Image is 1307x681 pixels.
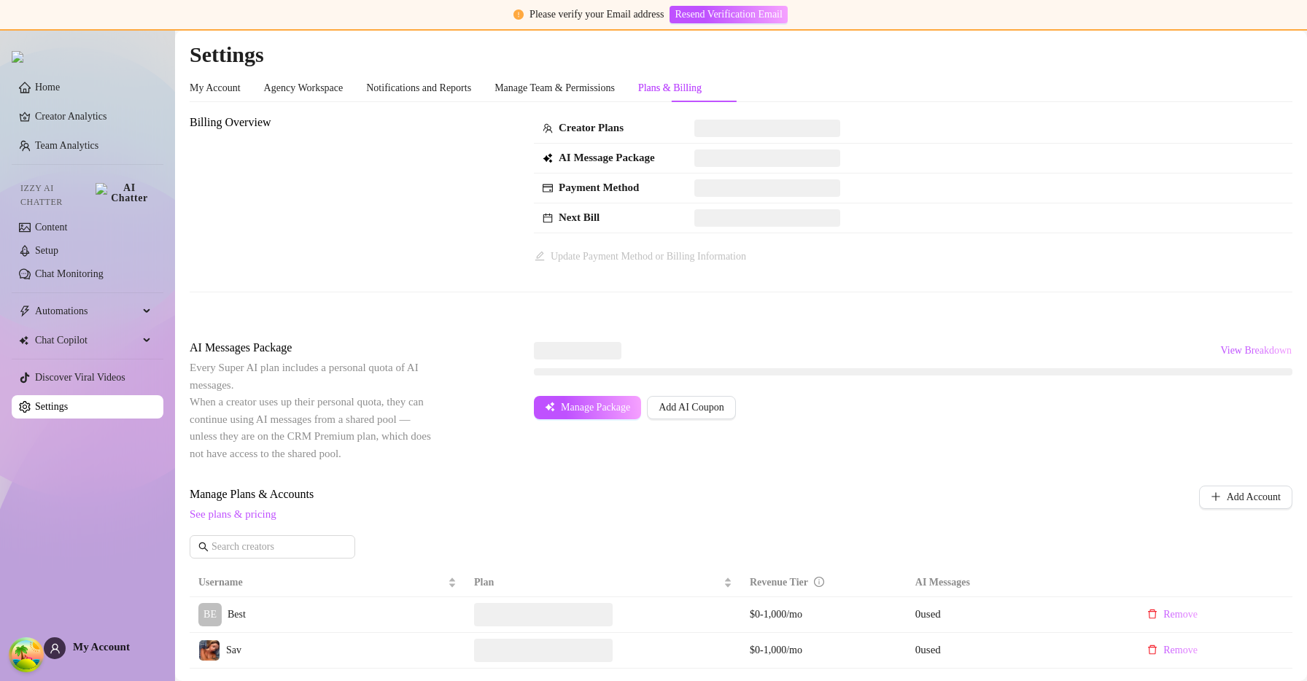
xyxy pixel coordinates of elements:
span: delete [1147,645,1157,655]
a: Setup [35,245,58,256]
a: See plans & pricing [190,508,276,520]
strong: Payment Method [559,182,639,193]
img: AI Chatter [96,183,152,203]
img: Sav [199,640,220,661]
h2: Settings [190,41,1292,69]
strong: Next Bill [559,211,600,223]
a: Settings [35,401,68,412]
span: Add AI Coupon [659,402,724,413]
span: Resend Verification Email [675,9,782,20]
button: Remove [1136,603,1209,626]
strong: AI Message Package [559,152,655,163]
span: thunderbolt [19,306,31,317]
span: Remove [1163,645,1198,656]
span: BE [203,607,217,623]
td: $0-1,000/mo [741,633,907,669]
button: Remove [1136,639,1209,662]
img: logo.svg [12,51,23,63]
span: info-circle [814,577,824,587]
span: Billing Overview [190,114,435,131]
button: Add Account [1199,486,1292,509]
span: search [198,542,209,552]
span: AI Messages Package [190,339,435,357]
span: delete [1147,609,1157,619]
a: Home [35,82,60,93]
span: Sav [226,645,241,655]
span: My Account [73,641,130,653]
span: Automations [35,300,139,323]
span: Izzy AI Chatter [20,182,90,209]
span: Every Super AI plan includes a personal quota of AI messages. When a creator uses up their person... [190,362,431,459]
button: Add AI Coupon [647,396,735,419]
div: My Account [190,80,241,96]
span: View Breakdown [1220,345,1292,357]
a: Discover Viral Videos [35,372,125,383]
img: Chat Copilot [19,335,28,346]
span: calendar [543,213,553,223]
span: 0 used [915,644,941,655]
span: credit-card [543,183,553,193]
span: user [50,643,61,654]
th: Username [190,569,465,597]
span: Add Account [1227,491,1281,503]
td: $0-1,000/mo [741,597,907,633]
button: Manage Package [534,396,641,419]
a: Content [35,222,67,233]
strong: Creator Plans [559,122,624,133]
button: Open Tanstack query devtools [12,640,41,669]
button: Resend Verification Email [670,6,787,23]
span: exclamation-circle [513,9,524,20]
a: Team Analytics [35,140,98,151]
span: Manage Plans & Accounts [190,486,1100,503]
span: 0 used [915,608,941,620]
a: Chat Monitoring [35,268,104,279]
span: Plan [474,575,721,591]
div: Agency Workspace [264,80,344,96]
th: AI Messages [907,569,1127,597]
span: team [543,123,553,133]
div: Please verify your Email address [530,7,664,23]
button: View Breakdown [1219,339,1292,362]
span: Chat Copilot [35,329,139,352]
div: Plans & Billing [638,80,702,96]
span: Remove [1163,609,1198,620]
div: Notifications and Reports [366,80,471,96]
span: Revenue Tier [750,577,808,588]
input: Search creators [212,539,335,555]
span: Manage Package [561,402,630,413]
th: Plan [465,569,741,597]
span: Username [198,575,445,591]
span: plus [1211,491,1221,502]
button: Update Payment Method or Billing Information [534,245,747,268]
div: Manage Team & Permissions [495,80,615,96]
a: Creator Analytics [35,105,152,128]
span: Best [228,609,246,620]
